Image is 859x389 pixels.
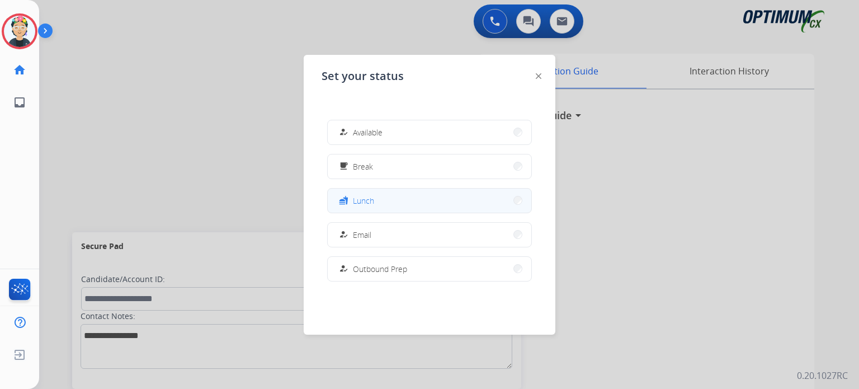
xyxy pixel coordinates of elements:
mat-icon: home [13,63,26,77]
img: avatar [4,16,35,47]
button: Email [328,223,531,247]
button: Break [328,154,531,179]
span: Email [353,229,371,241]
img: close-button [536,73,541,79]
mat-icon: free_breakfast [339,162,348,171]
span: Set your status [322,68,404,84]
mat-icon: inbox [13,96,26,109]
button: Lunch [328,189,531,213]
mat-icon: how_to_reg [339,264,348,274]
button: Outbound Prep [328,257,531,281]
span: Lunch [353,195,374,207]
p: 0.20.1027RC [797,369,848,382]
span: Outbound Prep [353,263,407,275]
button: Available [328,120,531,144]
mat-icon: how_to_reg [339,128,348,137]
span: Available [353,126,383,138]
span: Break [353,161,373,172]
mat-icon: fastfood [339,196,348,205]
mat-icon: how_to_reg [339,230,348,240]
